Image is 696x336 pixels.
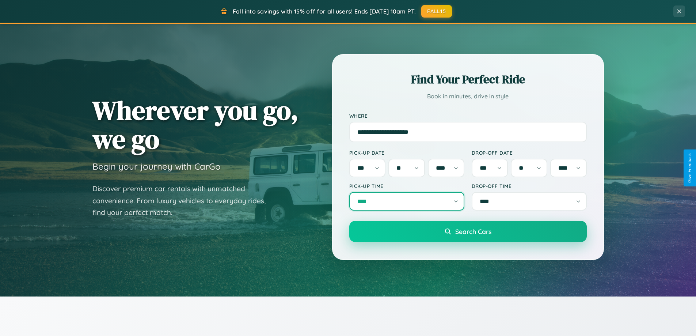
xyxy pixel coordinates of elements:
div: Give Feedback [687,153,692,183]
h2: Find Your Perfect Ride [349,71,587,87]
label: Drop-off Date [472,150,587,156]
p: Discover premium car rentals with unmatched convenience. From luxury vehicles to everyday rides, ... [92,183,275,219]
label: Pick-up Time [349,183,464,189]
p: Book in minutes, drive in style [349,91,587,102]
span: Search Cars [455,227,491,235]
h1: Wherever you go, we go [92,96,298,154]
button: Search Cars [349,221,587,242]
button: FALL15 [421,5,452,18]
h3: Begin your journey with CarGo [92,161,221,172]
label: Where [349,113,587,119]
label: Pick-up Date [349,150,464,156]
span: Fall into savings with 15% off for all users! Ends [DATE] 10am PT. [233,8,416,15]
label: Drop-off Time [472,183,587,189]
